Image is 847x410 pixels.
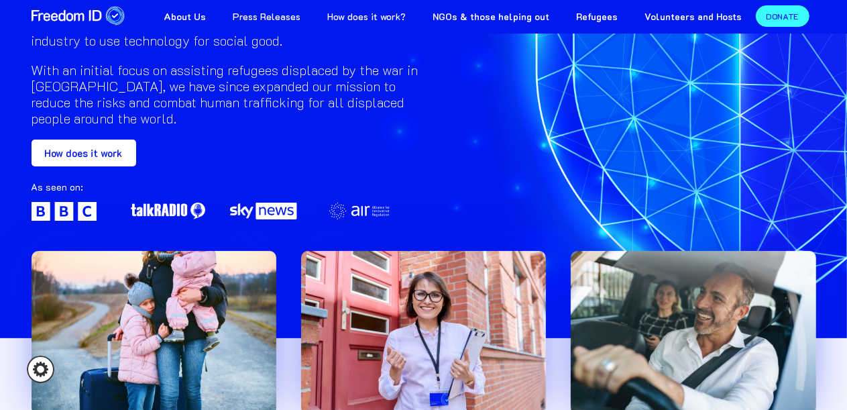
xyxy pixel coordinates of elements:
strong: NGOs & those helping out [433,10,550,23]
a: Cookie settings [27,356,54,383]
h2: With an initial focus on assisting refugees displaced by the war in [GEOGRAPHIC_DATA], we have si... [32,62,418,126]
div: As seen on: [32,181,418,202]
a: How does it work [32,140,136,166]
a: DONATE [756,5,809,27]
strong: Refugees [577,10,618,23]
strong: About Us [164,10,207,23]
strong: Volunteers and Hosts [645,10,742,23]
